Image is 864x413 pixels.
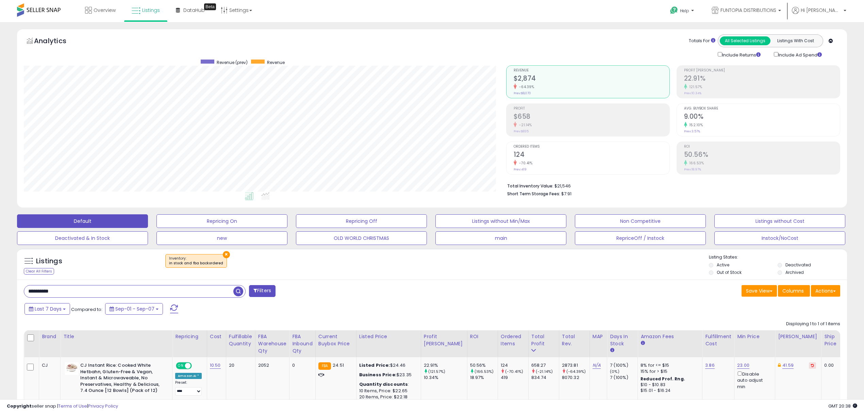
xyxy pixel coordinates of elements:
[684,113,840,122] h2: 9.00%
[177,363,185,369] span: ON
[684,107,840,111] span: Avg. Buybox Share
[229,362,250,368] div: 20
[359,333,418,340] div: Listed Price
[785,262,811,268] label: Deactivated
[714,231,845,245] button: Instock/NoCost
[318,362,331,370] small: FBA
[296,214,427,228] button: Repricing Off
[782,287,804,294] span: Columns
[684,167,701,171] small: Prev: 18.97%
[142,7,160,14] span: Listings
[517,122,532,128] small: -21.14%
[258,333,286,354] div: FBA Warehouse Qty
[258,362,284,368] div: 2052
[63,333,169,340] div: Title
[424,375,467,381] div: 10.34%
[470,362,498,368] div: 50.56%
[684,91,701,95] small: Prev: 10.34%
[566,369,586,374] small: (-64.39%)
[684,129,700,133] small: Prev: 3.57%
[17,231,148,245] button: Deactivated & In Stock
[58,403,87,409] a: Terms of Use
[65,362,79,375] img: 414mPxERuAL._SL40_.jpg
[785,269,804,275] label: Archived
[687,84,702,89] small: 121.57%
[318,333,353,347] div: Current Buybox Price
[593,333,604,340] div: MAP
[514,75,669,84] h2: $2,874
[531,375,559,381] div: 834.74
[717,269,742,275] label: Out of Stock
[156,214,287,228] button: Repricing On
[514,91,531,95] small: Prev: $8,070
[684,145,840,149] span: ROI
[359,381,416,387] div: :
[169,256,223,266] span: Inventory :
[705,333,731,347] div: Fulfillment Cost
[742,285,777,297] button: Save View
[424,362,467,368] div: 22.91%
[71,306,102,313] span: Compared to:
[514,69,669,72] span: Revenue
[641,368,697,375] div: 15% for > $15
[824,362,835,368] div: 0.00
[641,333,699,340] div: Amazon Fees
[562,362,589,368] div: 2873.81
[828,403,857,409] span: 2025-09-15 20:38 GMT
[217,60,248,65] span: Revenue (prev)
[670,6,678,15] i: Get Help
[210,333,223,340] div: Cost
[204,3,216,10] div: Tooltip anchor
[435,214,566,228] button: Listings without Min/Max
[292,362,310,368] div: 0
[267,60,285,65] span: Revenue
[610,369,619,374] small: (0%)
[770,36,821,45] button: Listings With Cost
[514,107,669,111] span: Profit
[778,333,818,340] div: [PERSON_NAME]
[641,388,697,394] div: $15.01 - $16.24
[778,285,810,297] button: Columns
[501,362,528,368] div: 124
[786,321,840,327] div: Displaying 1 to 1 of 1 items
[229,333,252,347] div: Fulfillable Quantity
[641,362,697,368] div: 8% for <= $15
[641,340,645,346] small: Amazon Fees.
[641,382,697,388] div: $10 - $10.83
[475,369,494,374] small: (166.53%)
[359,388,416,394] div: 10 Items, Price: $22.65
[717,262,729,268] label: Active
[428,369,445,374] small: (121.57%)
[517,161,533,166] small: -70.41%
[737,370,770,390] div: Disable auto adjust min
[575,231,706,245] button: RepriceOff / Instock
[470,375,498,381] div: 18.97%
[705,362,715,369] a: 3.86
[720,7,776,14] span: FUNTOPIA DISTRIBUTIONS
[687,161,704,166] small: 166.53%
[824,333,838,347] div: Ship Price
[713,51,769,59] div: Include Returns
[359,362,416,368] div: $24.46
[359,394,416,400] div: 20 Items, Price: $22.18
[249,285,276,297] button: Filters
[514,113,669,122] h2: $658
[737,333,772,340] div: Min Price
[359,372,416,378] div: $23.35
[191,363,202,369] span: OFF
[359,381,408,387] b: Quantity discounts
[435,231,566,245] button: main
[641,376,685,382] b: Reduced Prof. Rng.
[501,375,528,381] div: 419
[7,403,118,410] div: seller snap | |
[514,145,669,149] span: Ordered Items
[720,36,770,45] button: All Selected Listings
[505,369,523,374] small: (-70.41%)
[687,122,703,128] small: 152.10%
[575,214,706,228] button: Non Competitive
[501,333,526,347] div: Ordered Items
[156,231,287,245] button: new
[507,181,835,189] li: $21,546
[105,303,163,315] button: Sep-01 - Sep-07
[684,151,840,160] h2: 50.56%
